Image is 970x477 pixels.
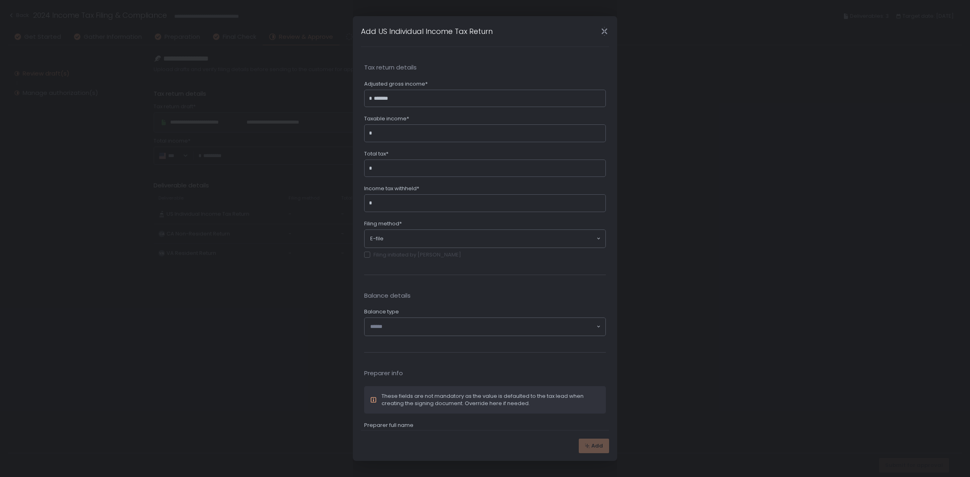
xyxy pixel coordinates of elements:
[384,235,596,243] input: Search for option
[365,230,605,248] div: Search for option
[364,115,409,122] span: Taxable income*
[364,308,399,315] span: Balance type
[591,27,617,36] div: Close
[364,80,428,88] span: Adjusted gross income*
[370,323,596,331] input: Search for option
[364,150,388,158] span: Total tax*
[364,369,606,378] span: Preparer info
[361,26,493,37] h1: Add US Individual Income Tax Return
[364,63,606,72] span: Tax return details
[364,185,419,192] span: Income tax withheld*
[382,393,600,407] div: These fields are not mandatory as the value is defaulted to the tax lead when creating the signin...
[364,422,413,429] span: Preparer full name
[365,318,605,336] div: Search for option
[370,235,384,242] span: E-file
[364,220,402,227] span: Filing method*
[364,291,606,300] span: Balance details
